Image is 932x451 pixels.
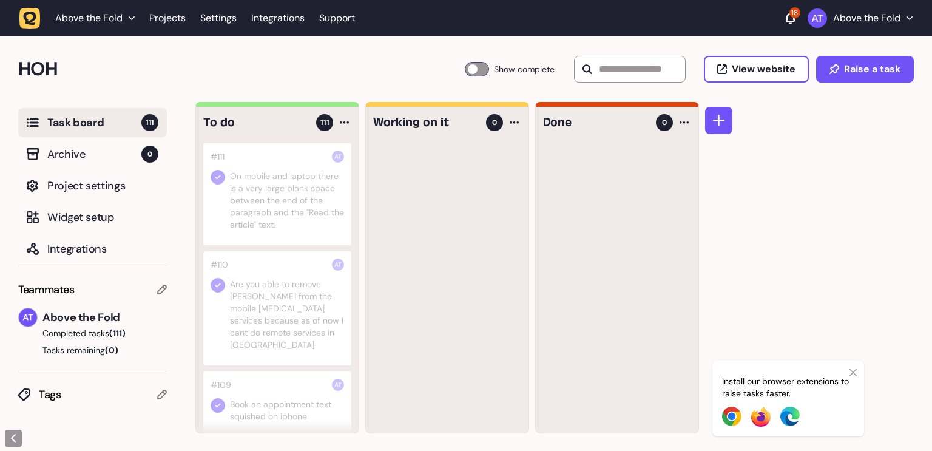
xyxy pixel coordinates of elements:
[149,7,186,29] a: Projects
[105,345,118,356] span: (0)
[47,146,141,163] span: Archive
[141,114,158,131] span: 111
[789,7,800,18] div: 18
[751,407,771,427] img: Firefox Extension
[18,234,167,263] button: Integrations
[332,259,344,271] img: Above the Fold
[251,7,305,29] a: Integrations
[200,7,237,29] a: Settings
[732,64,795,74] span: View website
[662,117,667,128] span: 0
[373,114,478,131] h4: Working on it
[18,108,167,137] button: Task board111
[18,140,167,169] button: Archive0
[494,62,555,76] span: Show complete
[47,209,158,226] span: Widget setup
[816,56,914,83] button: Raise a task
[844,64,900,74] span: Raise a task
[18,203,167,232] button: Widget setup
[18,171,167,200] button: Project settings
[18,344,167,356] button: Tasks remaining(0)
[704,56,809,83] button: View website
[808,8,827,28] img: Above the Fold
[543,114,647,131] h4: Done
[492,117,497,128] span: 0
[319,12,355,24] a: Support
[47,177,158,194] span: Project settings
[19,7,142,29] button: Above the Fold
[833,12,900,24] p: Above the Fold
[320,117,329,128] span: 111
[722,407,741,426] img: Chrome Extension
[780,407,800,426] img: Edge Extension
[47,114,141,131] span: Task board
[203,114,308,131] h4: To do
[18,281,75,298] span: Teammates
[722,375,854,399] p: Install our browser extensions to raise tasks faster.
[332,379,344,391] img: Above the Fold
[141,146,158,163] span: 0
[109,328,126,339] span: (111)
[42,309,167,326] span: Above the Fold
[19,308,37,327] img: Above the Fold
[39,386,157,403] span: Tags
[55,12,123,24] span: Above the Fold
[332,151,344,163] img: Above the Fold
[18,55,465,84] h2: HOH
[47,240,158,257] span: Integrations
[18,327,157,339] button: Completed tasks(111)
[808,8,913,28] button: Above the Fold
